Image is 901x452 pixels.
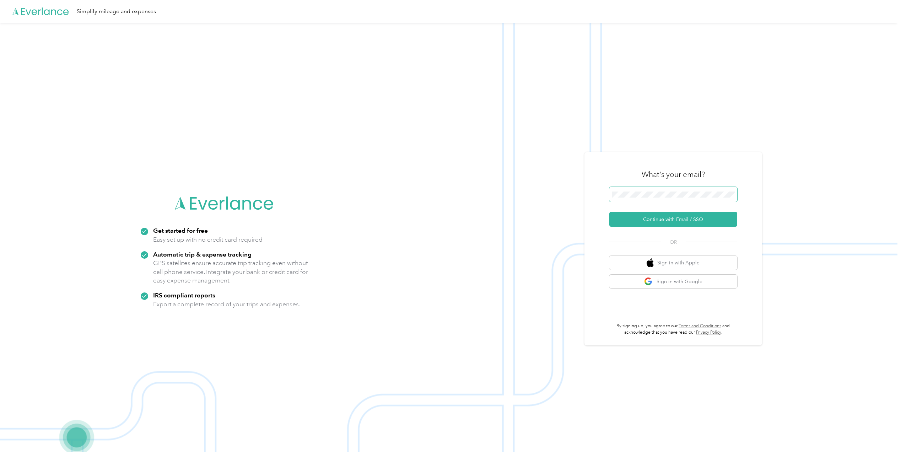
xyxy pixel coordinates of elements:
[153,227,208,234] strong: Get started for free
[77,7,156,16] div: Simplify mileage and expenses
[153,235,263,244] p: Easy set up with no credit card required
[644,277,653,286] img: google logo
[609,256,737,270] button: apple logoSign in with Apple
[153,251,252,258] strong: Automatic trip & expense tracking
[661,238,686,246] span: OR
[153,291,215,299] strong: IRS compliant reports
[153,259,308,285] p: GPS satellites ensure accurate trip tracking even without cell phone service. Integrate your bank...
[642,169,705,179] h3: What's your email?
[609,323,737,335] p: By signing up, you agree to our and acknowledge that you have read our .
[647,258,654,267] img: apple logo
[679,323,721,329] a: Terms and Conditions
[609,275,737,289] button: google logoSign in with Google
[153,300,300,309] p: Export a complete record of your trips and expenses.
[696,330,721,335] a: Privacy Policy
[609,212,737,227] button: Continue with Email / SSO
